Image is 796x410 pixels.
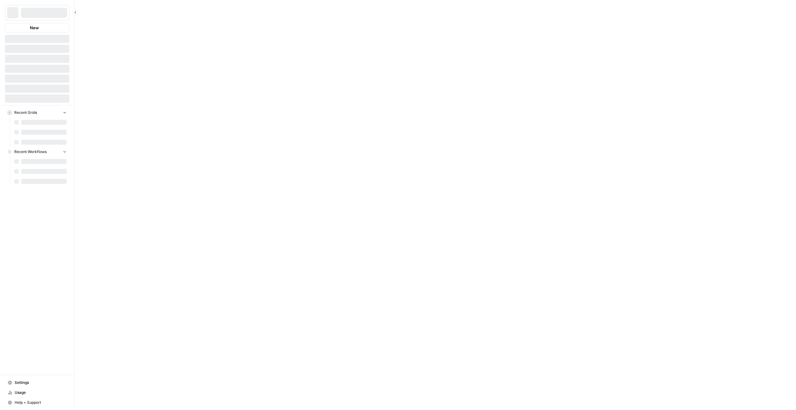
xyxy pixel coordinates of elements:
button: Recent Workflows [5,147,69,156]
span: Usage [15,390,67,395]
a: Settings [5,378,69,388]
span: Recent Workflows [14,149,47,155]
span: Help + Support [15,400,67,405]
span: New [30,25,39,31]
span: Recent Grids [14,110,37,115]
span: Settings [15,380,67,385]
button: Recent Grids [5,108,69,117]
a: Usage [5,388,69,398]
button: New [5,23,69,32]
button: Help + Support [5,398,69,408]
